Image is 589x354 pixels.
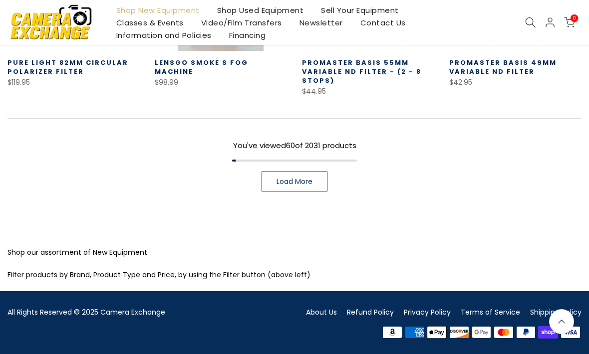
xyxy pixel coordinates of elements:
span: Load More [277,178,312,185]
span: Filter products by Brand, Product Type and Price, by using the Filter button (above left) [7,270,310,280]
img: american express [403,325,426,340]
a: Terms of Service [461,307,520,317]
a: Promaster Basis 55mm Variable ND Filter - (2 - 8 stops) [302,58,421,85]
a: Promaster Basis 49mm Variable ND Filter [449,58,557,76]
div: $44.95 [302,85,434,98]
span: 60 [286,140,295,151]
a: Information and Policies [107,29,220,41]
img: apple pay [426,325,448,340]
img: shopify pay [537,325,560,340]
img: google pay [470,325,493,340]
a: Privacy Policy [404,307,451,317]
a: Pure Light 82mm Circular Polarizer Filter [7,58,128,76]
a: Back to the top [549,309,574,334]
a: Contact Us [351,16,414,29]
a: Shop New Equipment [107,4,208,16]
div: All Rights Reserved © 2025 Camera Exchange [7,306,287,319]
img: paypal [515,325,537,340]
span: You've viewed of 2031 products [233,140,356,151]
div: $98.99 [155,76,287,89]
a: Financing [220,29,275,41]
img: master [493,325,515,340]
div: $119.95 [7,76,140,89]
a: About Us [306,307,337,317]
span: 0 [571,14,578,22]
a: Shop Used Equipment [208,4,312,16]
img: visa [559,325,582,340]
a: Load More [262,172,327,191]
img: amazon payments [381,325,404,340]
a: Newsletter [291,16,351,29]
a: Refund Policy [347,307,394,317]
a: 0 [564,17,575,28]
p: Shop our assortment of New Equipment [7,246,582,259]
a: Video/Film Transfers [192,16,291,29]
img: discover [448,325,471,340]
a: Classes & Events [107,16,192,29]
a: LENSGO Smoke S Fog Machine [155,58,248,76]
a: Sell Your Equipment [312,4,408,16]
a: Shipping Policy [530,307,582,317]
div: $42.95 [449,76,582,89]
